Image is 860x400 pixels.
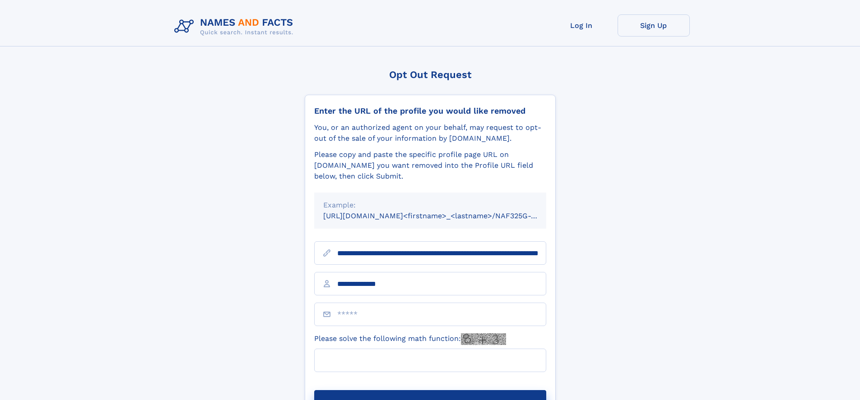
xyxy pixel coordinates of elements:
img: Logo Names and Facts [171,14,301,39]
label: Please solve the following math function: [314,333,506,345]
div: Enter the URL of the profile you would like removed [314,106,546,116]
a: Sign Up [618,14,690,37]
div: Example: [323,200,537,211]
div: Please copy and paste the specific profile page URL on [DOMAIN_NAME] you want removed into the Pr... [314,149,546,182]
div: Opt Out Request [305,69,556,80]
div: You, or an authorized agent on your behalf, may request to opt-out of the sale of your informatio... [314,122,546,144]
a: Log In [545,14,618,37]
small: [URL][DOMAIN_NAME]<firstname>_<lastname>/NAF325G-xxxxxxxx [323,211,563,220]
